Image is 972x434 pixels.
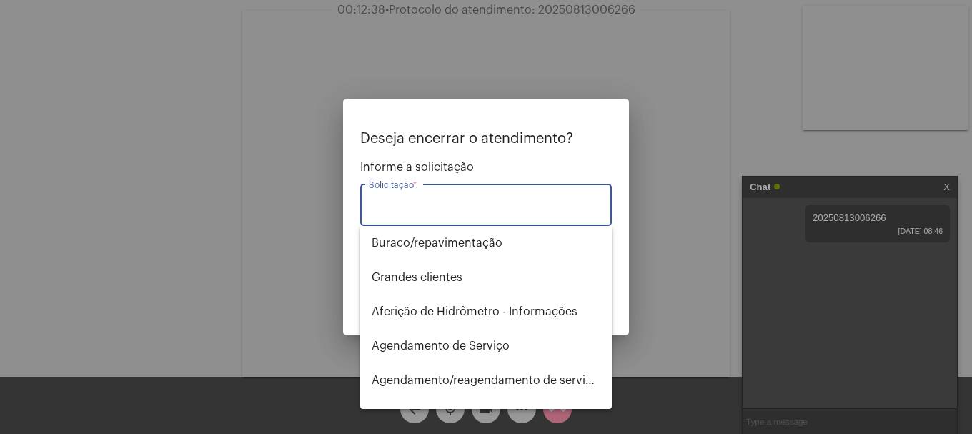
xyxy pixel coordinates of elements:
input: Buscar solicitação [369,202,603,214]
span: Agendamento de Serviço [372,329,600,363]
span: ⁠Buraco/repavimentação [372,226,600,260]
span: Alterar nome do usuário na fatura [372,398,600,432]
span: ⁠Grandes clientes [372,260,600,295]
span: Informe a solicitação [360,161,612,174]
p: Deseja encerrar o atendimento? [360,131,612,147]
span: Agendamento/reagendamento de serviços - informações [372,363,600,398]
span: Aferição de Hidrômetro - Informações [372,295,600,329]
